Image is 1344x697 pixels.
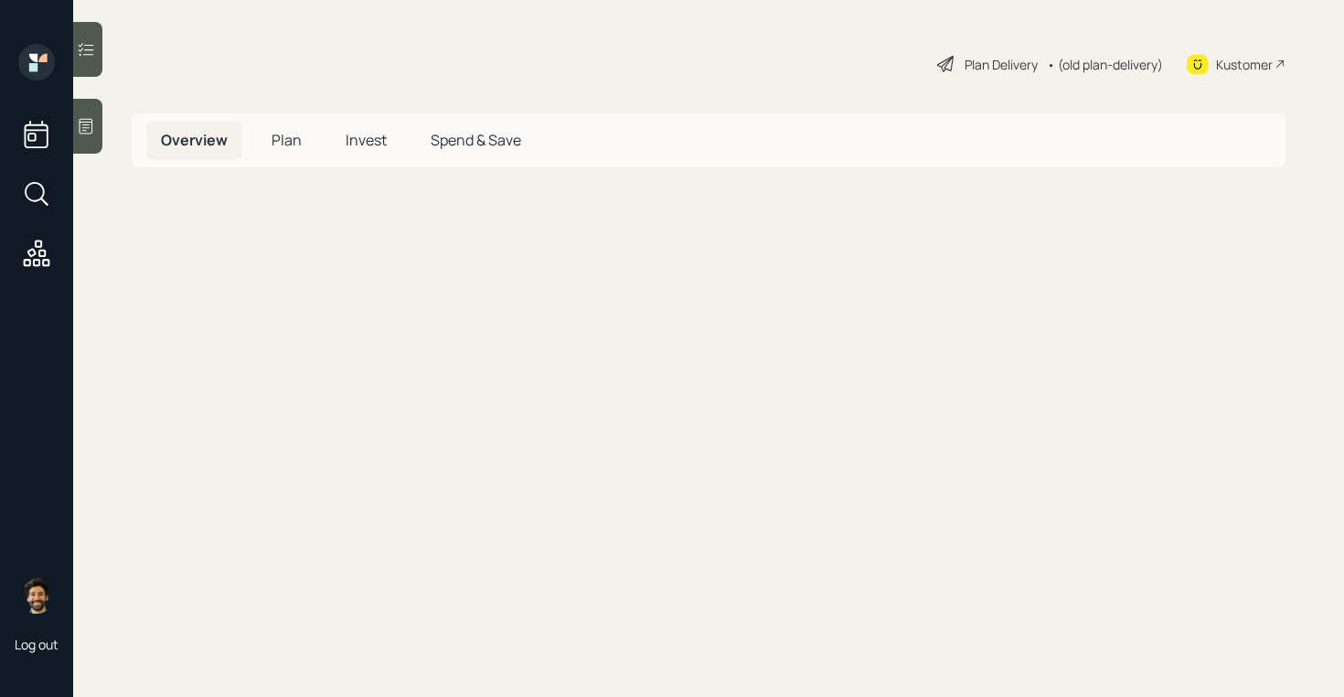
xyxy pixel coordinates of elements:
[161,130,228,150] span: Overview
[1216,55,1273,74] div: Kustomer
[965,55,1038,74] div: Plan Delivery
[346,130,387,150] span: Invest
[431,130,521,150] span: Spend & Save
[1047,55,1163,74] div: • (old plan-delivery)
[18,577,55,614] img: eric-schwartz-headshot.png
[15,636,59,653] div: Log out
[272,130,302,150] span: Plan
